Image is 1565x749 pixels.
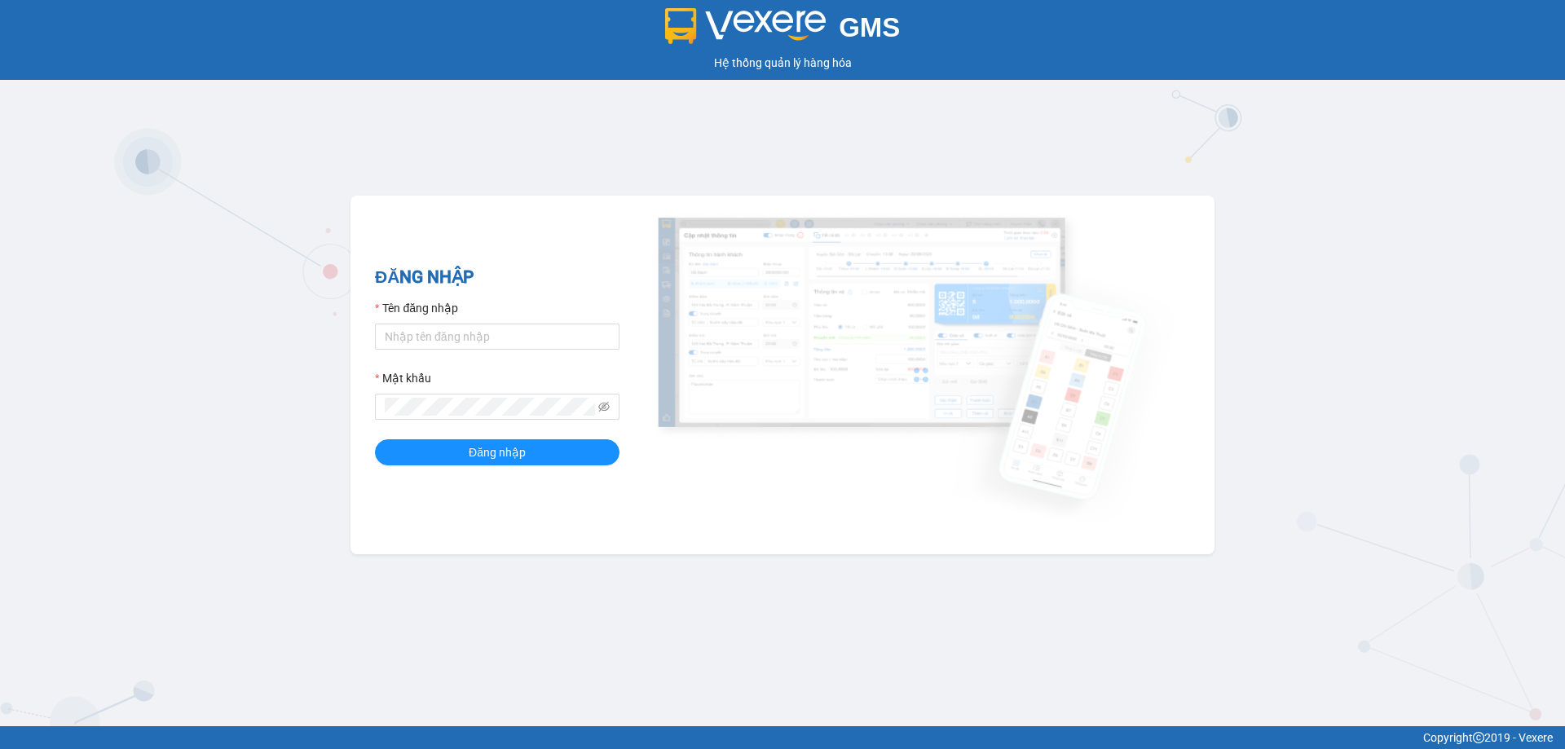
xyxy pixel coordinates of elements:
span: GMS [839,12,900,42]
div: Hệ thống quản lý hàng hóa [4,54,1561,72]
input: Tên đăng nhập [375,324,619,350]
input: Mật khẩu [385,398,595,416]
button: Đăng nhập [375,439,619,465]
span: Đăng nhập [469,443,526,461]
div: Copyright 2019 - Vexere [12,729,1553,747]
img: logo 2 [665,8,827,44]
span: copyright [1473,732,1484,743]
label: Mật khẩu [375,369,431,387]
h2: ĐĂNG NHẬP [375,264,619,291]
a: GMS [665,24,901,37]
label: Tên đăng nhập [375,299,458,317]
span: eye-invisible [598,401,610,412]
